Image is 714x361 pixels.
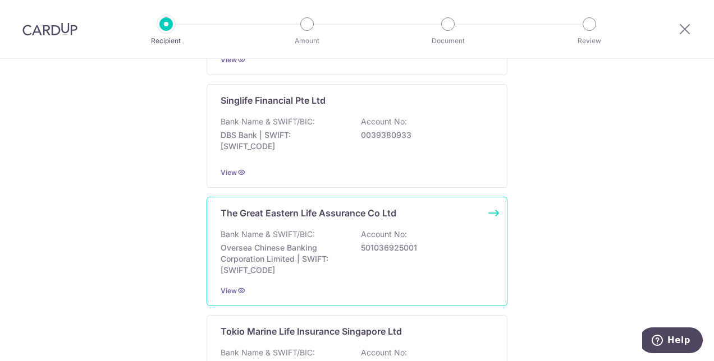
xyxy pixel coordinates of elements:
p: Bank Name & SWIFT/BIC: [221,347,315,358]
img: CardUp [22,22,77,36]
p: Tokio Marine Life Insurance Singapore Ltd [221,325,402,338]
p: Bank Name & SWIFT/BIC: [221,116,315,127]
p: Account No: [361,229,407,240]
p: 0039380933 [361,129,487,141]
p: Bank Name & SWIFT/BIC: [221,229,315,240]
a: View [221,55,237,64]
p: The Great Eastern Life Assurance Co Ltd [221,206,396,220]
p: 501036925001 [361,242,487,253]
a: View [221,168,237,177]
a: View [221,286,237,295]
p: Singlife Financial Pte Ltd [221,94,326,107]
p: DBS Bank | SWIFT: [SWIFT_CODE] [221,129,346,152]
p: Recipient [125,35,208,47]
p: Review [548,35,631,47]
p: Oversea Chinese Banking Corporation Limited | SWIFT: [SWIFT_CODE] [221,242,346,276]
iframe: Opens a widget where you can find more information [642,327,703,355]
p: Account No: [361,116,407,127]
p: Document [406,35,489,47]
p: Amount [266,35,349,47]
p: Account No: [361,347,407,358]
